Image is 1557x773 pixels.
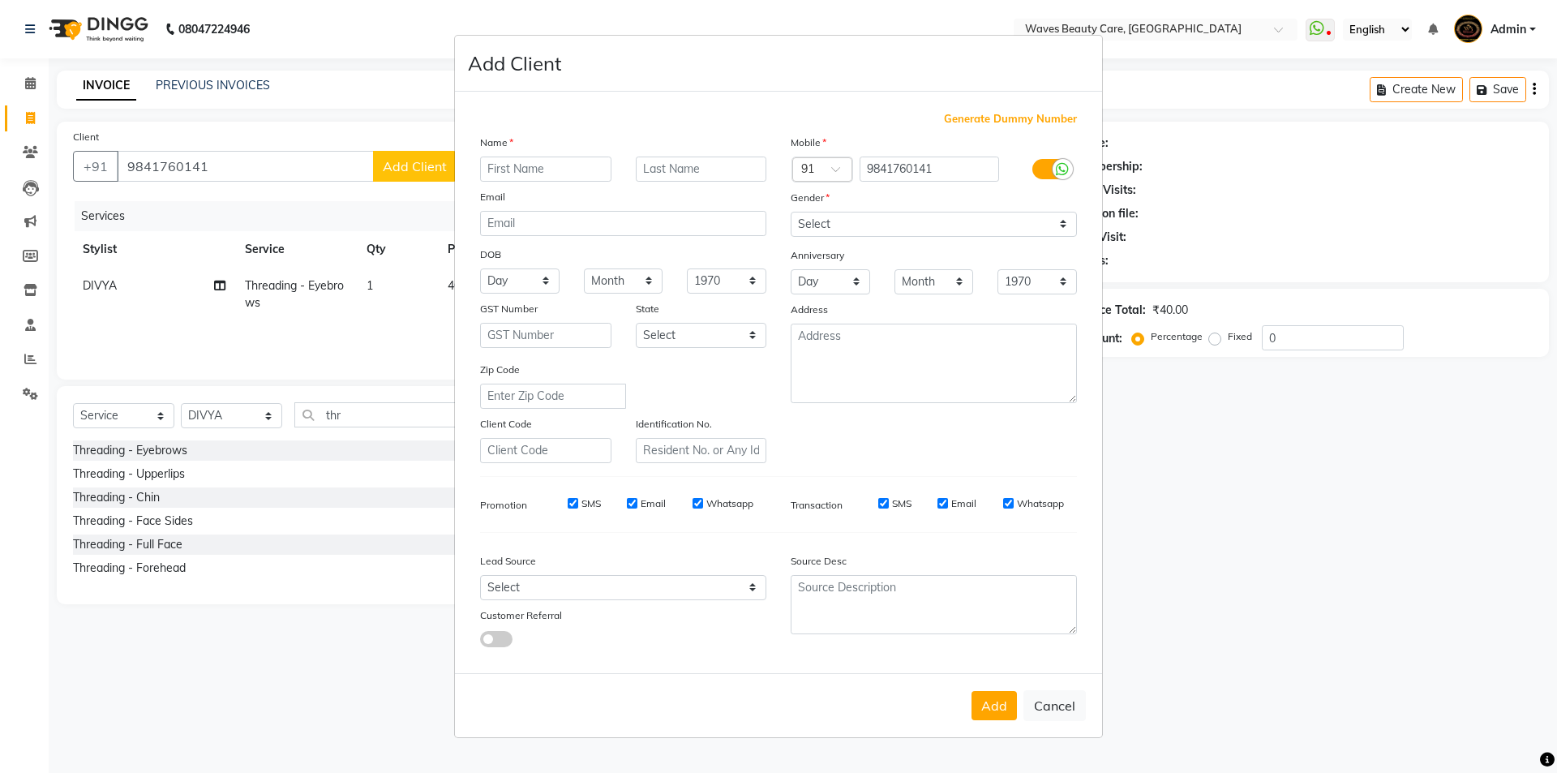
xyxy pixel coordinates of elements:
label: Mobile [791,135,826,150]
label: Email [951,496,976,511]
label: Whatsapp [706,496,753,511]
label: Transaction [791,498,843,513]
label: Email [641,496,666,511]
input: Last Name [636,157,767,182]
span: Generate Dummy Number [944,111,1077,127]
label: Anniversary [791,248,844,263]
input: Email [480,211,766,236]
h4: Add Client [468,49,561,78]
input: Resident No. or Any Id [636,438,767,463]
label: Identification No. [636,417,712,432]
label: Address [791,303,828,317]
label: Source Desc [791,554,847,569]
button: Cancel [1023,690,1086,721]
label: Whatsapp [1017,496,1064,511]
button: Add [972,691,1017,720]
label: Gender [791,191,830,205]
label: DOB [480,247,501,262]
label: GST Number [480,302,538,316]
input: Mobile [860,157,1000,182]
label: Client Code [480,417,532,432]
input: Enter Zip Code [480,384,626,409]
label: SMS [892,496,911,511]
label: SMS [581,496,601,511]
label: Lead Source [480,554,536,569]
label: Name [480,135,513,150]
label: Promotion [480,498,527,513]
input: Client Code [480,438,611,463]
label: State [636,302,659,316]
label: Zip Code [480,363,520,377]
input: GST Number [480,323,611,348]
label: Email [480,190,505,204]
label: Customer Referral [480,608,562,623]
input: First Name [480,157,611,182]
